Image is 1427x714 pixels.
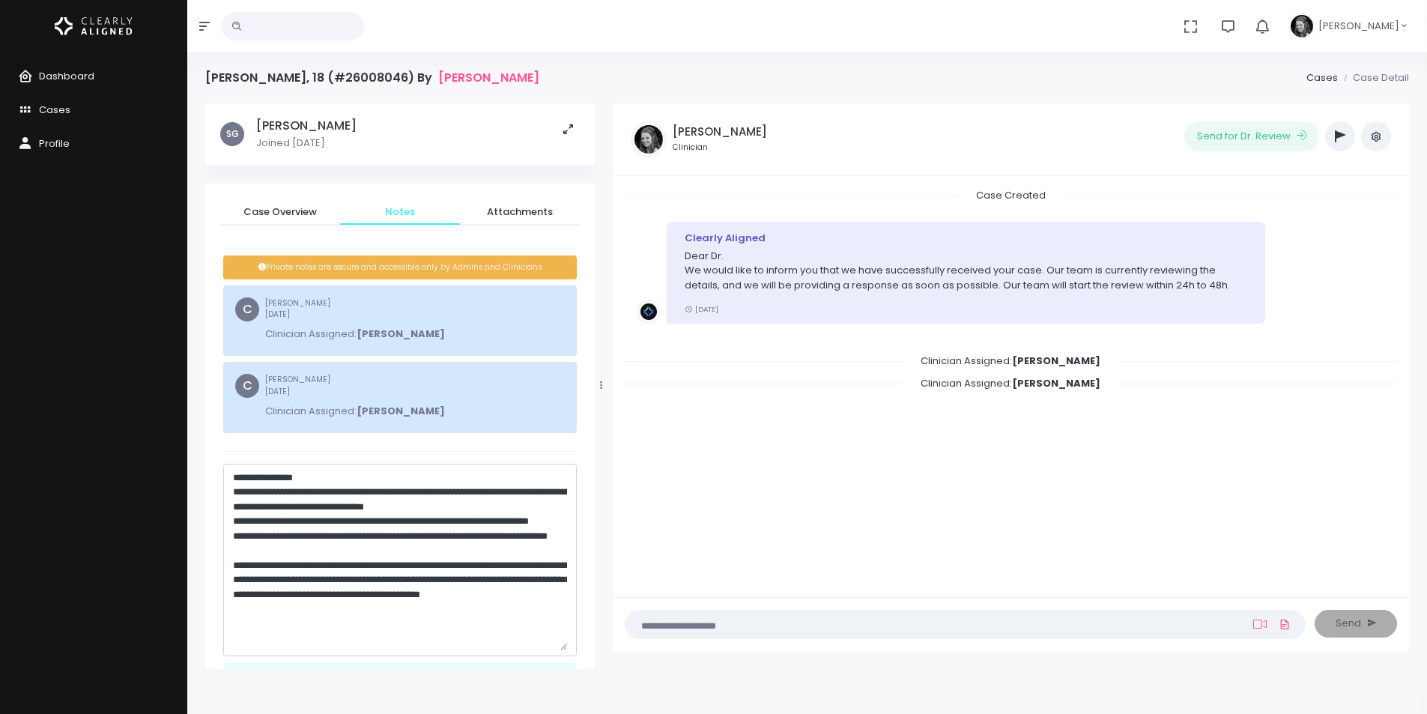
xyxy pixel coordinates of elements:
span: Case Created [958,184,1064,207]
h4: [PERSON_NAME], 18 (#26008046) By [205,70,539,85]
span: [DATE] [265,386,290,397]
span: C [235,297,259,321]
span: Profile [39,136,70,151]
img: Logo Horizontal [55,10,133,42]
span: SG [220,122,244,146]
p: Joined [DATE] [256,136,357,151]
button: Send for Dr. Review [1184,121,1319,151]
span: [PERSON_NAME] [1318,19,1399,34]
small: [PERSON_NAME] [265,297,445,321]
span: Case Overview [232,205,328,220]
small: Clinician [673,142,767,154]
a: [PERSON_NAME] [438,70,539,85]
h5: [PERSON_NAME] [256,118,357,133]
small: [PERSON_NAME] [265,374,445,397]
b: [PERSON_NAME] [1012,376,1100,390]
span: Dashboard [39,69,94,83]
h5: [PERSON_NAME] [673,125,767,139]
img: Header Avatar [1288,13,1315,40]
span: [DATE] [265,309,290,320]
li: Case Detail [1338,70,1409,85]
div: Add Note [223,662,577,690]
b: [PERSON_NAME] [357,404,445,418]
p: Clinician Assigned: [265,327,445,342]
a: Add Files [1276,611,1294,638]
div: scrollable content [625,188,1397,581]
span: C [235,374,259,398]
div: scrollable content [205,103,595,669]
b: [PERSON_NAME] [357,327,445,341]
p: Dear Dr. We would like to inform you that we have successfully received your case. Our team is cu... [685,249,1247,293]
div: Private notes are secure and accessible only by Admins and Clinicians [223,255,577,279]
div: Clearly Aligned [685,231,1247,246]
b: [PERSON_NAME] [1012,354,1100,368]
p: Clinician Assigned: [265,404,445,419]
span: Notes [352,205,448,220]
span: Clinician Assigned: [903,349,1118,372]
a: Add Loom Video [1250,618,1270,630]
span: Cases [39,103,70,117]
small: [DATE] [685,304,718,314]
span: Attachments [472,205,568,220]
span: Clinician Assigned: [903,372,1118,395]
a: Cases [1306,70,1338,85]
